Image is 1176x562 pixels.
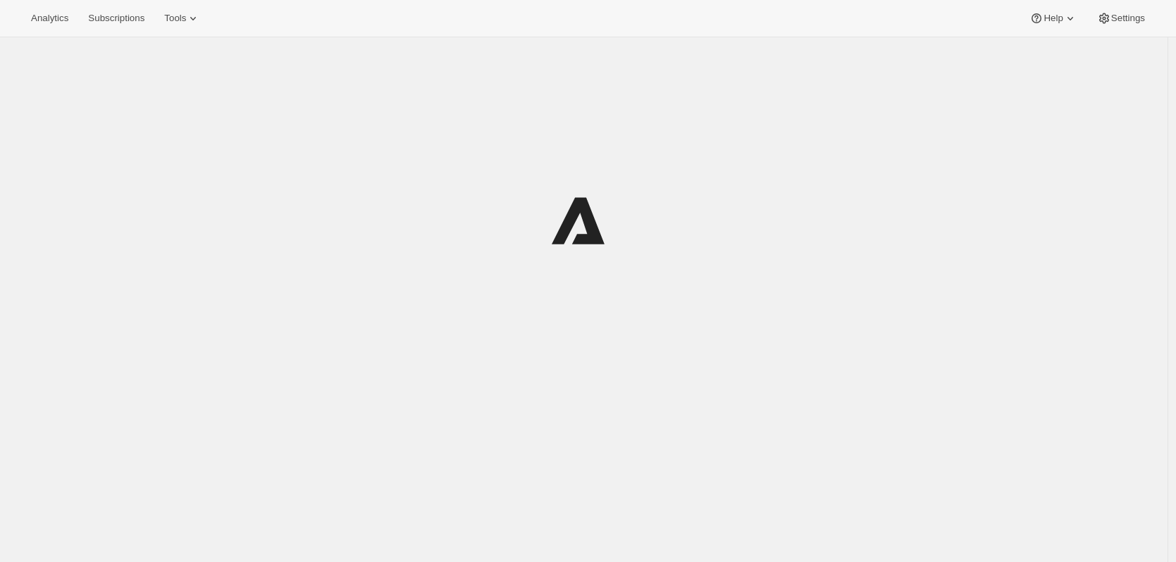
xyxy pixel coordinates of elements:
[88,13,144,24] span: Subscriptions
[23,8,77,28] button: Analytics
[1044,13,1063,24] span: Help
[164,13,186,24] span: Tools
[1111,13,1145,24] span: Settings
[156,8,209,28] button: Tools
[1021,8,1085,28] button: Help
[1089,8,1153,28] button: Settings
[31,13,68,24] span: Analytics
[80,8,153,28] button: Subscriptions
